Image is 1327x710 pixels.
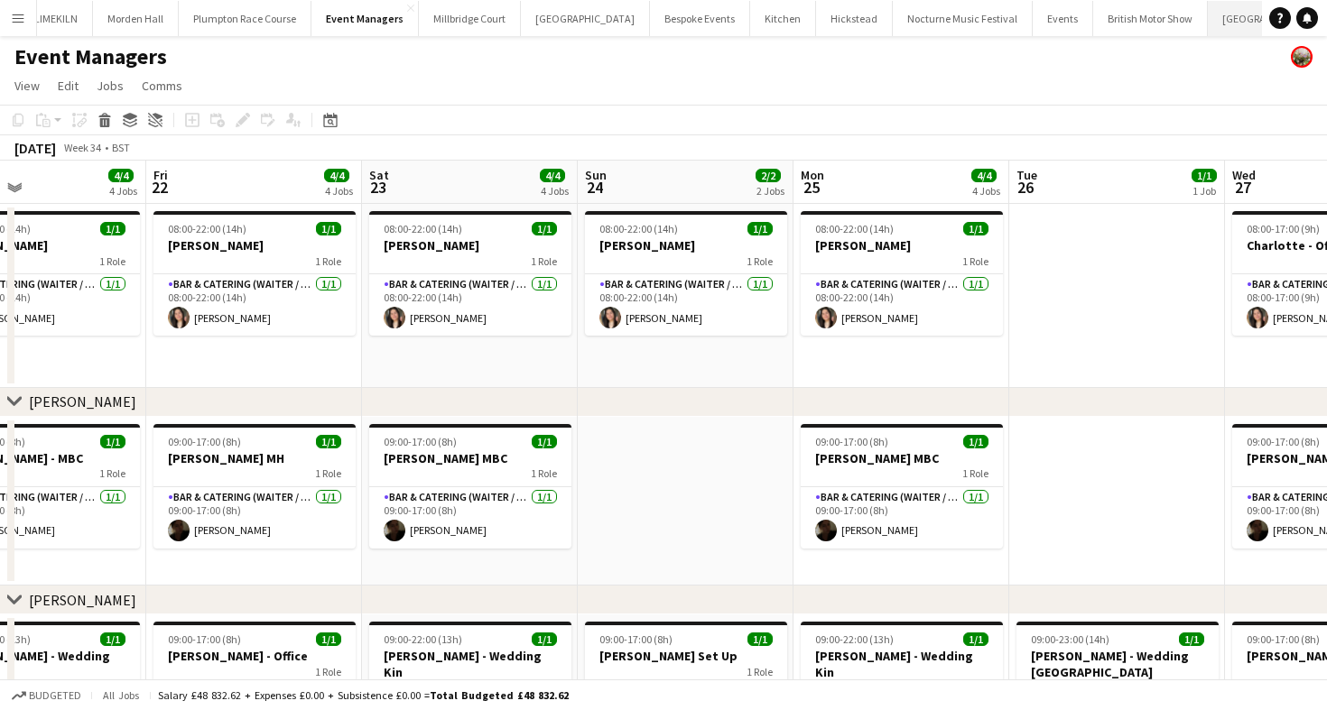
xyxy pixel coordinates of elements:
span: 1/1 [963,632,988,646]
span: 09:00-23:00 (14h) [1031,632,1109,646]
button: LIMEKILN [20,1,93,36]
div: 1 Job [1192,184,1216,198]
span: 1 Role [315,254,341,268]
span: Tue [1016,167,1037,183]
h3: [PERSON_NAME] [585,237,787,254]
app-job-card: 08:00-22:00 (14h)1/1[PERSON_NAME]1 RoleBar & Catering (Waiter / waitress)1/108:00-22:00 (14h)[PER... [153,211,356,336]
span: Sun [585,167,607,183]
span: 09:00-17:00 (8h) [1247,632,1320,646]
span: 1 Role [962,466,988,480]
a: Comms [135,74,190,97]
span: 23 [367,177,389,198]
button: Kitchen [750,1,816,36]
h3: [PERSON_NAME] [369,237,571,254]
span: 09:00-17:00 (8h) [1247,435,1320,448]
span: View [14,78,40,94]
span: 1 Role [99,466,125,480]
a: Jobs [89,74,131,97]
span: 1/1 [963,222,988,235]
span: Week 34 [60,141,105,154]
h3: [PERSON_NAME] MBC [369,450,571,466]
button: Bespoke Events [650,1,750,36]
span: 1 Role [531,466,557,480]
span: 22 [151,177,168,198]
span: 1 Role [962,254,988,268]
span: Sat [369,167,389,183]
span: 4/4 [971,169,997,182]
button: Morden Hall [93,1,179,36]
span: 1/1 [532,222,557,235]
span: 1 Role [99,254,125,268]
button: Event Managers [311,1,419,36]
span: 1 Role [315,665,341,678]
span: 27 [1230,177,1256,198]
button: British Motor Show [1093,1,1208,36]
app-job-card: 09:00-17:00 (8h)1/1[PERSON_NAME] MBC1 RoleBar & Catering (Waiter / waitress)1/109:00-17:00 (8h)[P... [369,424,571,549]
h3: [PERSON_NAME] - Wedding Kin [369,648,571,680]
span: 1 Role [531,254,557,268]
span: 09:00-22:00 (13h) [815,632,894,646]
span: 1/1 [963,435,988,448]
span: 08:00-17:00 (9h) [1247,222,1320,235]
app-card-role: Bar & Catering (Waiter / waitress)1/108:00-22:00 (14h)[PERSON_NAME] [153,274,356,336]
span: 08:00-22:00 (14h) [168,222,246,235]
span: 1 Role [315,466,341,480]
div: Salary £48 832.62 + Expenses £0.00 + Subsistence £0.00 = [158,688,569,702]
span: 1/1 [100,435,125,448]
span: 09:00-17:00 (8h) [168,632,241,646]
app-job-card: 08:00-22:00 (14h)1/1[PERSON_NAME]1 RoleBar & Catering (Waiter / waitress)1/108:00-22:00 (14h)[PER... [801,211,1003,336]
span: Total Budgeted £48 832.62 [430,688,569,702]
span: 1/1 [100,632,125,646]
div: 4 Jobs [972,184,1000,198]
span: 08:00-22:00 (14h) [815,222,894,235]
span: 1/1 [747,222,773,235]
span: 1/1 [316,435,341,448]
span: Comms [142,78,182,94]
app-card-role: Bar & Catering (Waiter / waitress)1/108:00-22:00 (14h)[PERSON_NAME] [369,274,571,336]
app-card-role: Bar & Catering (Waiter / waitress)1/108:00-22:00 (14h)[PERSON_NAME] [585,274,787,336]
button: Budgeted [9,686,84,705]
span: 09:00-17:00 (8h) [168,435,241,448]
span: 1/1 [316,222,341,235]
div: 09:00-17:00 (8h)1/1[PERSON_NAME] MH1 RoleBar & Catering (Waiter / waitress)1/109:00-17:00 (8h)[PE... [153,424,356,549]
app-card-role: Bar & Catering (Waiter / waitress)1/108:00-22:00 (14h)[PERSON_NAME] [801,274,1003,336]
div: 4 Jobs [109,184,137,198]
h1: Event Managers [14,43,167,70]
h3: [PERSON_NAME] [153,237,356,254]
span: Edit [58,78,79,94]
span: 08:00-22:00 (14h) [599,222,678,235]
button: Hickstead [816,1,893,36]
app-card-role: Bar & Catering (Waiter / waitress)1/109:00-17:00 (8h)[PERSON_NAME] [801,487,1003,549]
app-job-card: 09:00-17:00 (8h)1/1[PERSON_NAME] MBC1 RoleBar & Catering (Waiter / waitress)1/109:00-17:00 (8h)[P... [801,424,1003,549]
span: 1/1 [747,632,773,646]
span: Mon [801,167,824,183]
span: 09:00-17:00 (8h) [384,435,457,448]
div: [PERSON_NAME] [29,392,136,410]
span: 25 [798,177,824,198]
span: Wed [1232,167,1256,183]
h3: [PERSON_NAME] - Wedding [GEOGRAPHIC_DATA] [1016,648,1219,680]
div: [PERSON_NAME] [29,591,136,609]
h3: [PERSON_NAME] - Wedding Kin [801,648,1003,680]
span: Budgeted [29,689,81,702]
div: 08:00-22:00 (14h)1/1[PERSON_NAME]1 RoleBar & Catering (Waiter / waitress)1/108:00-22:00 (14h)[PER... [369,211,571,336]
span: 1/1 [532,632,557,646]
div: 4 Jobs [541,184,569,198]
span: All jobs [99,688,143,702]
span: 1/1 [316,632,341,646]
span: 08:00-22:00 (14h) [384,222,462,235]
app-card-role: Bar & Catering (Waiter / waitress)1/109:00-17:00 (8h)[PERSON_NAME] [153,487,356,549]
span: 09:00-17:00 (8h) [599,632,673,646]
div: 4 Jobs [325,184,353,198]
span: 1/1 [100,222,125,235]
button: Nocturne Music Festival [893,1,1033,36]
h3: [PERSON_NAME] Set Up [585,648,787,664]
div: [DATE] [14,139,56,157]
button: [GEOGRAPHIC_DATA] [521,1,650,36]
span: 2/2 [756,169,781,182]
h3: [PERSON_NAME] [801,237,1003,254]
